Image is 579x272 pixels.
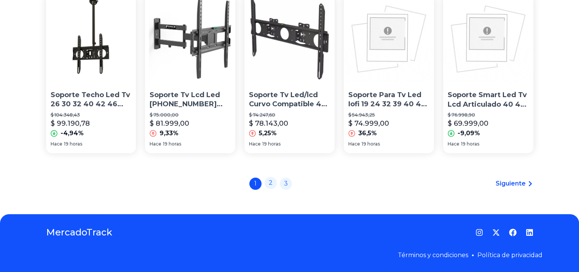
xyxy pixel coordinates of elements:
[496,179,526,188] span: Siguiente
[163,141,181,147] span: 19 horas
[458,129,480,138] p: -9,09%
[348,141,360,147] span: Hace
[51,118,90,129] p: $ 99.190,78
[358,129,377,138] p: 36,5%
[448,118,488,129] p: $ 69.999,00
[61,129,84,138] p: -4,94%
[362,141,380,147] span: 19 horas
[150,112,231,118] p: $ 75.000,00
[51,141,62,147] span: Hace
[348,112,429,118] p: $ 54.943,25
[348,118,389,129] p: $ 74.999,00
[280,178,292,190] a: 3
[259,129,277,138] p: 5,25%
[249,90,330,109] p: Soporte Tv Led/lcd Curvo Compatible 40 A 90 Pulgadas #697
[448,90,529,109] p: Soporte Smart Led Tv Lcd Articulado 40 42 50 55 65 Pulgadas
[64,141,82,147] span: 19 horas
[492,229,500,236] a: Twitter
[160,129,179,138] p: 9,33%
[262,141,281,147] span: 19 horas
[461,141,479,147] span: 19 horas
[249,141,261,147] span: Hace
[477,251,542,259] a: Política de privacidad
[448,112,529,118] p: $ 76.998,90
[265,177,277,189] a: 2
[348,90,429,109] p: Soporte Para Tv Led Iofi 19 24 32 39 40 43 Oculta Cables
[475,229,483,236] a: Instagram
[249,118,288,129] p: $ 78.143,00
[526,229,533,236] a: LinkedIn
[51,112,132,118] p: $ 104.348,43
[150,90,231,109] p: Soporte Tv Lcd Led [PHONE_NUMBER] Cs64 Movil Gira 180º
[398,251,468,259] a: Términos y condiciones
[46,226,112,238] a: MercadoTrack
[150,118,189,129] p: $ 81.999,00
[509,229,517,236] a: Facebook
[51,90,132,109] p: Soporte Techo Led Tv 26 30 32 40 42 46 Exten 100cm 180° Htec
[150,141,161,147] span: Hace
[448,141,459,147] span: Hace
[249,112,330,118] p: $ 74.247,60
[496,179,533,188] a: Siguiente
